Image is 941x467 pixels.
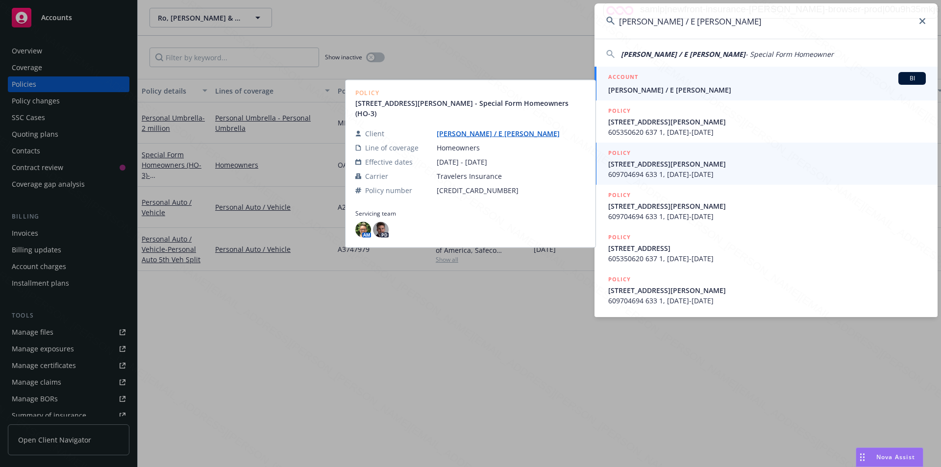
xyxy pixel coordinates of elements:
[608,295,926,306] span: 609704694 633 1, [DATE]-[DATE]
[594,227,938,269] a: POLICY[STREET_ADDRESS]605350620 637 1, [DATE]-[DATE]
[621,49,745,59] span: [PERSON_NAME] / E [PERSON_NAME]
[594,3,938,39] input: Search...
[594,269,938,311] a: POLICY[STREET_ADDRESS][PERSON_NAME]609704694 633 1, [DATE]-[DATE]
[608,243,926,253] span: [STREET_ADDRESS]
[902,74,922,83] span: BI
[608,211,926,221] span: 609704694 633 1, [DATE]-[DATE]
[594,143,938,185] a: POLICY[STREET_ADDRESS][PERSON_NAME]609704694 633 1, [DATE]-[DATE]
[608,127,926,137] span: 605350620 637 1, [DATE]-[DATE]
[608,159,926,169] span: [STREET_ADDRESS][PERSON_NAME]
[608,190,631,200] h5: POLICY
[608,232,631,242] h5: POLICY
[608,274,631,284] h5: POLICY
[856,447,923,467] button: Nova Assist
[608,72,638,84] h5: ACCOUNT
[876,453,915,461] span: Nova Assist
[594,185,938,227] a: POLICY[STREET_ADDRESS][PERSON_NAME]609704694 633 1, [DATE]-[DATE]
[594,100,938,143] a: POLICY[STREET_ADDRESS][PERSON_NAME]605350620 637 1, [DATE]-[DATE]
[608,201,926,211] span: [STREET_ADDRESS][PERSON_NAME]
[608,85,926,95] span: [PERSON_NAME] / E [PERSON_NAME]
[608,106,631,116] h5: POLICY
[608,253,926,264] span: 605350620 637 1, [DATE]-[DATE]
[745,49,834,59] span: - Special Form Homeowner
[608,117,926,127] span: [STREET_ADDRESS][PERSON_NAME]
[608,148,631,158] h5: POLICY
[594,67,938,100] a: ACCOUNTBI[PERSON_NAME] / E [PERSON_NAME]
[608,285,926,295] span: [STREET_ADDRESS][PERSON_NAME]
[608,169,926,179] span: 609704694 633 1, [DATE]-[DATE]
[856,448,868,467] div: Drag to move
